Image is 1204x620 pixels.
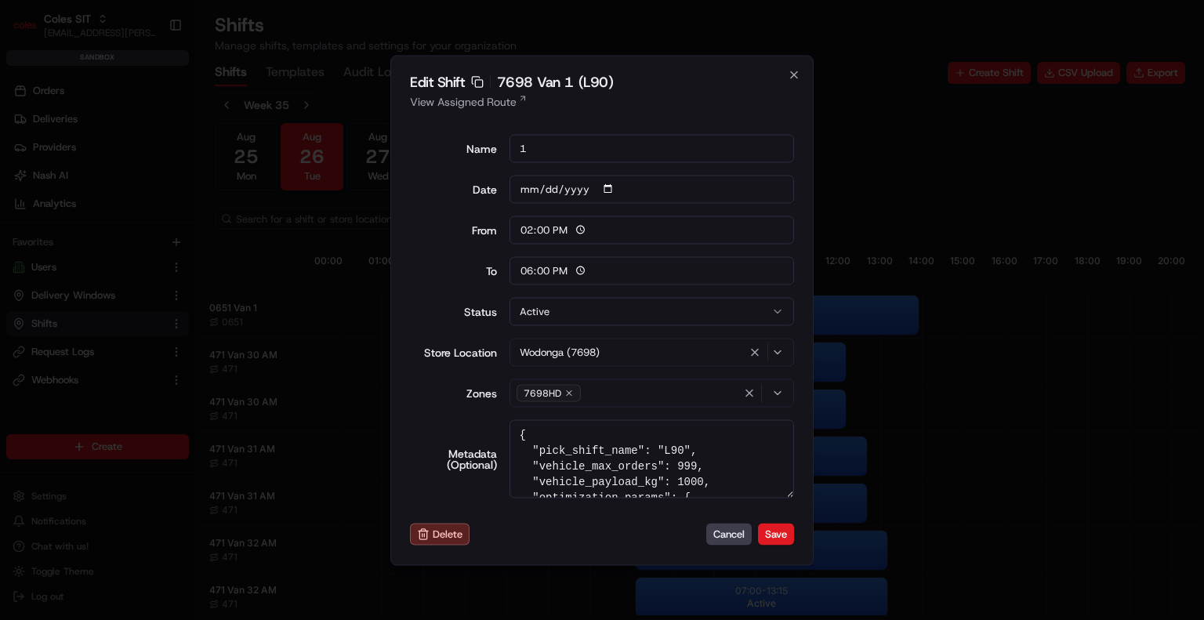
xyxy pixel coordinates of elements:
[53,165,198,178] div: We're available if you need us!
[520,345,600,359] span: Wodonga (7698)
[510,419,795,498] textarea: { "pick_shift_name": "L90", "vehicle_max_orders": 999, "vehicle_payload_kg": 1000, "optimization_...
[410,387,497,398] label: Zones
[410,183,497,194] label: Date
[31,227,120,243] span: Knowledge Base
[111,265,190,277] a: Powered byPylon
[41,101,259,118] input: Clear
[267,154,285,173] button: Start new chat
[16,229,28,241] div: 📗
[510,134,795,162] input: Shift name
[132,229,145,241] div: 💻
[16,16,47,47] img: Nash
[9,221,126,249] a: 📗Knowledge Base
[53,150,257,165] div: Start new chat
[410,74,794,89] h2: Edit Shift
[758,524,794,546] button: Save
[148,227,252,243] span: API Documentation
[510,379,795,407] button: 7698HD
[126,221,258,249] a: 💻API Documentation
[16,63,285,88] p: Welcome 👋
[497,74,614,89] span: 7698 Van 1 (L90)
[410,224,497,235] div: From
[16,150,44,178] img: 1736555255976-a54dd68f-1ca7-489b-9aae-adbdc363a1c4
[410,523,470,545] button: Delete
[410,143,497,154] label: Name
[410,93,794,109] a: View Assigned Route
[156,266,190,277] span: Pylon
[524,386,561,399] span: 7698HD
[410,346,497,357] label: Store Location
[410,306,497,317] label: Status
[410,265,497,276] div: To
[510,338,795,366] button: Wodonga (7698)
[410,448,497,470] label: Metadata (Optional)
[706,524,752,546] button: Cancel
